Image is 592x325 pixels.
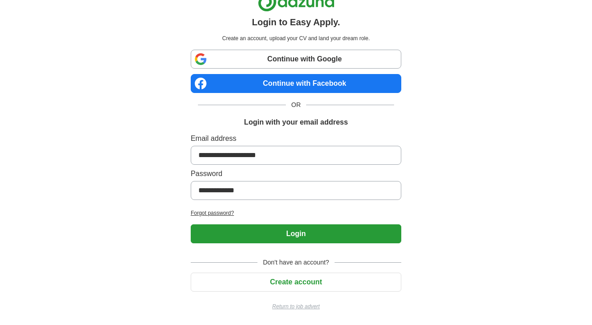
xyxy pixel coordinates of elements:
[191,302,401,311] a: Return to job advert
[191,273,401,292] button: Create account
[191,74,401,93] a: Continue with Facebook
[191,168,401,179] label: Password
[191,133,401,144] label: Email address
[191,278,401,286] a: Create account
[286,100,306,110] span: OR
[257,258,335,267] span: Don't have an account?
[193,34,399,42] p: Create an account, upload your CV and land your dream role.
[252,15,340,29] h1: Login to Easy Apply.
[191,50,401,69] a: Continue with Google
[191,209,401,217] a: Forgot password?
[244,117,348,128] h1: Login with your email address
[191,224,401,243] button: Login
